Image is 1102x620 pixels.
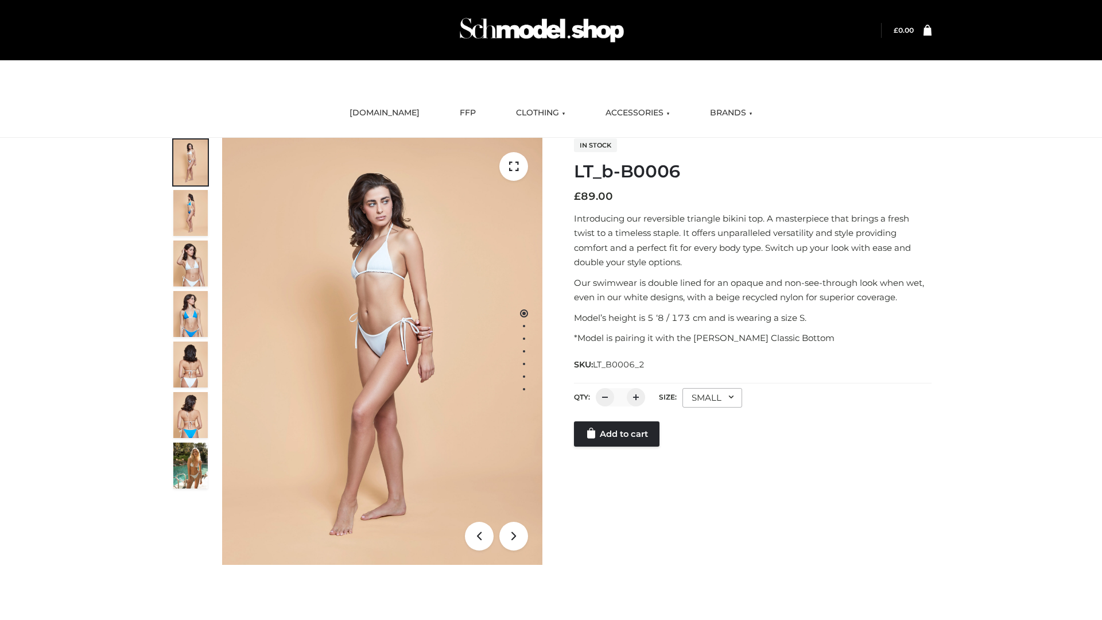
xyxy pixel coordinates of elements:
[173,241,208,286] img: ArielClassicBikiniTop_CloudNine_AzureSky_OW114ECO_3-scaled.jpg
[894,26,898,34] span: £
[682,388,742,408] div: SMALL
[894,26,914,34] a: £0.00
[574,211,932,270] p: Introducing our reversible triangle bikini top. A masterpiece that brings a fresh twist to a time...
[507,100,574,126] a: CLOTHING
[173,190,208,236] img: ArielClassicBikiniTop_CloudNine_AzureSky_OW114ECO_2-scaled.jpg
[574,358,646,371] span: SKU:
[222,138,542,565] img: LT_b-B0006
[341,100,428,126] a: [DOMAIN_NAME]
[574,393,590,401] label: QTY:
[574,276,932,305] p: Our swimwear is double lined for an opaque and non-see-through look when wet, even in our white d...
[659,393,677,401] label: Size:
[456,7,628,53] img: Schmodel Admin 964
[173,342,208,387] img: ArielClassicBikiniTop_CloudNine_AzureSky_OW114ECO_7-scaled.jpg
[701,100,761,126] a: BRANDS
[173,443,208,489] img: Arieltop_CloudNine_AzureSky2.jpg
[574,161,932,182] h1: LT_b-B0006
[894,26,914,34] bdi: 0.00
[574,190,613,203] bdi: 89.00
[173,291,208,337] img: ArielClassicBikiniTop_CloudNine_AzureSky_OW114ECO_4-scaled.jpg
[574,311,932,325] p: Model’s height is 5 ‘8 / 173 cm and is wearing a size S.
[574,421,659,447] a: Add to cart
[574,190,581,203] span: £
[574,331,932,346] p: *Model is pairing it with the [PERSON_NAME] Classic Bottom
[451,100,484,126] a: FFP
[597,100,678,126] a: ACCESSORIES
[173,139,208,185] img: ArielClassicBikiniTop_CloudNine_AzureSky_OW114ECO_1-scaled.jpg
[173,392,208,438] img: ArielClassicBikiniTop_CloudNine_AzureSky_OW114ECO_8-scaled.jpg
[593,359,645,370] span: LT_B0006_2
[574,138,617,152] span: In stock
